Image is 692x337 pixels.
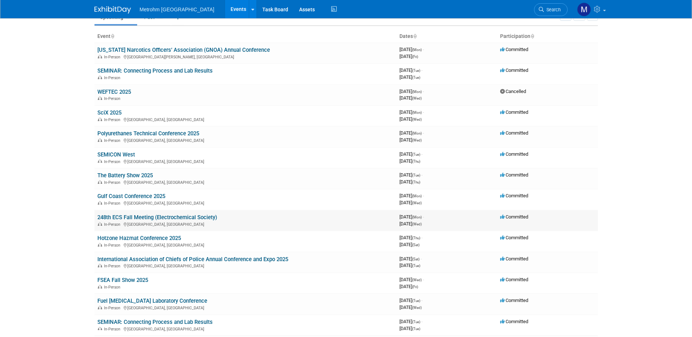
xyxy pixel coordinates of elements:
[399,67,422,73] span: [DATE]
[97,54,394,59] div: [GEOGRAPHIC_DATA][PERSON_NAME], [GEOGRAPHIC_DATA]
[397,30,497,43] th: Dates
[399,284,418,289] span: [DATE]
[399,158,420,164] span: [DATE]
[97,116,394,122] div: [GEOGRAPHIC_DATA], [GEOGRAPHIC_DATA]
[399,305,422,310] span: [DATE]
[97,214,217,221] a: 248th ECS Fall Meeting (Electrochemical Society)
[98,306,102,309] img: In-Person Event
[399,235,422,240] span: [DATE]
[98,117,102,121] img: In-Person Event
[94,6,131,13] img: ExhibitDay
[412,180,420,184] span: (Thu)
[98,264,102,267] img: In-Person Event
[97,67,213,74] a: SEMINAR: Connecting Process and Lab Results
[423,214,424,220] span: -
[412,117,422,121] span: (Wed)
[98,222,102,226] img: In-Person Event
[104,222,123,227] span: In-Person
[577,3,591,16] img: Michelle Simoes
[412,111,422,115] span: (Mon)
[97,263,394,268] div: [GEOGRAPHIC_DATA], [GEOGRAPHIC_DATA]
[98,180,102,184] img: In-Person Event
[98,75,102,79] img: In-Person Event
[412,257,420,261] span: (Sat)
[97,109,121,116] a: SciX 2025
[399,298,422,303] span: [DATE]
[412,222,422,226] span: (Wed)
[412,55,418,59] span: (Fri)
[399,242,420,247] span: [DATE]
[500,214,528,220] span: Committed
[500,67,528,73] span: Committed
[399,151,422,157] span: [DATE]
[98,285,102,288] img: In-Person Event
[412,236,420,240] span: (Thu)
[98,201,102,205] img: In-Person Event
[104,243,123,248] span: In-Person
[412,278,422,282] span: (Wed)
[399,74,420,80] span: [DATE]
[140,7,214,12] span: Metrohm [GEOGRAPHIC_DATA]
[97,256,288,263] a: International Association of Chiefs of Police Annual Conference and Expo 2025
[399,200,422,205] span: [DATE]
[500,47,528,52] span: Committed
[412,138,422,142] span: (Wed)
[500,319,528,324] span: Committed
[421,67,422,73] span: -
[97,158,394,164] div: [GEOGRAPHIC_DATA], [GEOGRAPHIC_DATA]
[104,75,123,80] span: In-Person
[500,277,528,282] span: Committed
[97,305,394,310] div: [GEOGRAPHIC_DATA], [GEOGRAPHIC_DATA]
[399,277,424,282] span: [DATE]
[412,159,420,163] span: (Thu)
[412,69,420,73] span: (Tue)
[104,55,123,59] span: In-Person
[98,55,102,58] img: In-Person Event
[412,327,420,331] span: (Tue)
[530,33,534,39] a: Sort by Participation Type
[412,215,422,219] span: (Mon)
[97,221,394,227] div: [GEOGRAPHIC_DATA], [GEOGRAPHIC_DATA]
[97,137,394,143] div: [GEOGRAPHIC_DATA], [GEOGRAPHIC_DATA]
[421,151,422,157] span: -
[399,326,420,331] span: [DATE]
[423,277,424,282] span: -
[111,33,114,39] a: Sort by Event Name
[412,48,422,52] span: (Mon)
[104,285,123,290] span: In-Person
[399,116,422,122] span: [DATE]
[500,172,528,178] span: Committed
[399,95,422,101] span: [DATE]
[104,159,123,164] span: In-Person
[399,137,422,143] span: [DATE]
[97,172,153,179] a: The Battery Show 2025
[500,193,528,198] span: Committed
[412,243,420,247] span: (Sat)
[421,235,422,240] span: -
[97,200,394,206] div: [GEOGRAPHIC_DATA], [GEOGRAPHIC_DATA]
[421,172,422,178] span: -
[412,264,420,268] span: (Tue)
[399,109,424,115] span: [DATE]
[399,319,422,324] span: [DATE]
[423,47,424,52] span: -
[421,298,422,303] span: -
[97,151,135,158] a: SEMICON West
[412,194,422,198] span: (Mon)
[94,30,397,43] th: Event
[399,179,420,185] span: [DATE]
[104,96,123,101] span: In-Person
[97,179,394,185] div: [GEOGRAPHIC_DATA], [GEOGRAPHIC_DATA]
[399,54,418,59] span: [DATE]
[412,75,420,80] span: (Tue)
[98,138,102,142] img: In-Person Event
[97,277,148,283] a: FSEA Fall Show 2025
[399,221,422,226] span: [DATE]
[104,180,123,185] span: In-Person
[412,152,420,156] span: (Tue)
[413,33,417,39] a: Sort by Start Date
[399,172,422,178] span: [DATE]
[500,298,528,303] span: Committed
[544,7,561,12] span: Search
[97,242,394,248] div: [GEOGRAPHIC_DATA], [GEOGRAPHIC_DATA]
